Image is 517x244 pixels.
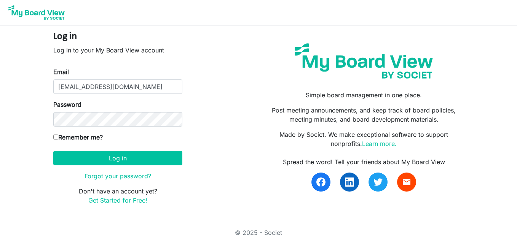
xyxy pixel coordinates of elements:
[316,177,326,187] img: facebook.svg
[53,32,182,43] h4: Log in
[53,100,81,109] label: Password
[85,172,151,180] a: Forgot your password?
[53,135,58,139] input: Remember me?
[53,46,182,55] p: Log in to your My Board View account
[6,3,67,22] img: My Board View Logo
[345,177,354,187] img: linkedin.svg
[362,140,397,147] a: Learn more.
[289,38,439,84] img: my-board-view-societ.svg
[264,130,464,148] p: Made by Societ. We make exceptional software to support nonprofits.
[88,196,147,204] a: Get Started for Free!
[53,187,182,205] p: Don't have an account yet?
[53,151,182,165] button: Log in
[397,173,416,192] a: email
[264,106,464,124] p: Post meeting announcements, and keep track of board policies, meeting minutes, and board developm...
[235,229,282,236] a: © 2025 - Societ
[373,177,383,187] img: twitter.svg
[264,157,464,166] div: Spread the word! Tell your friends about My Board View
[264,90,464,100] p: Simple board management in one place.
[402,177,411,187] span: email
[53,67,69,76] label: Email
[53,133,103,142] label: Remember me?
